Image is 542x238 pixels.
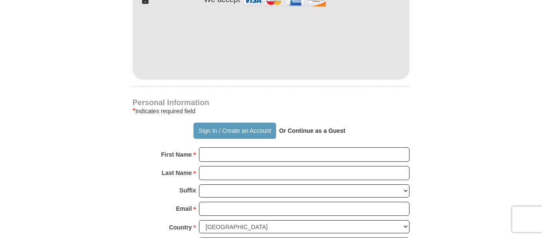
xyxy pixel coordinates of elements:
div: Indicates required field [133,106,409,116]
strong: Suffix [179,184,196,196]
strong: Email [176,203,192,215]
strong: Or Continue as a Guest [279,127,346,134]
strong: First Name [161,149,192,161]
strong: Last Name [162,167,192,179]
button: Sign In / Create an Account [193,123,276,139]
strong: Country [169,221,192,233]
h4: Personal Information [133,99,409,106]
